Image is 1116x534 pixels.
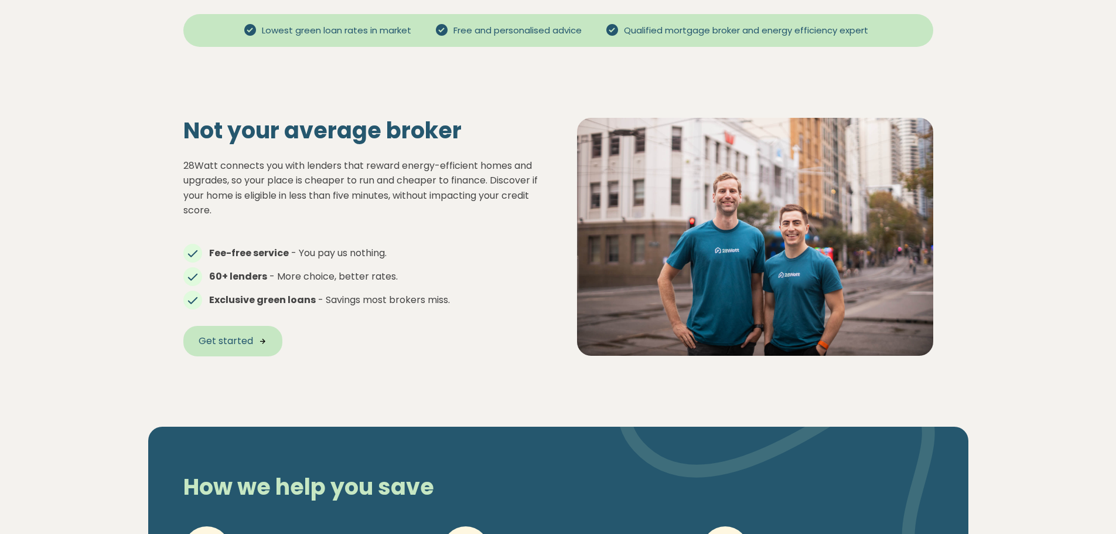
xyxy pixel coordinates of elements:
span: Lowest green loan rates in market [257,24,416,38]
h2: Not your average broker [183,117,540,144]
span: - Savings most brokers miss. [318,293,450,307]
span: Free and personalised advice [449,24,586,38]
strong: Fee-free service [209,246,289,260]
h2: How we help you save [174,474,687,501]
strong: Exclusive green loans [209,293,316,307]
span: - More choice, better rates. [269,270,398,283]
p: 28Watt connects you with lenders that reward energy-efficient homes and upgrades, so your place i... [183,158,540,218]
a: Get started [183,326,282,356]
strong: 60+ lenders [209,270,267,283]
img: Solar panel installation on a residential roof [577,118,933,355]
span: Get started [199,334,253,348]
span: Qualified mortgage broker and energy efficiency expert [619,24,873,38]
span: - You pay us nothing. [291,246,387,260]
